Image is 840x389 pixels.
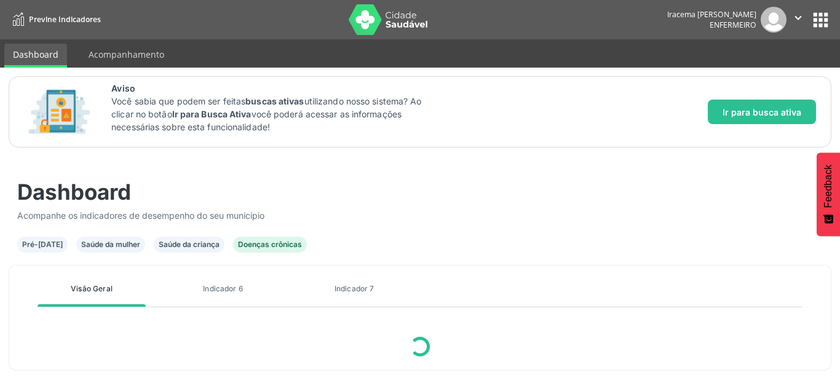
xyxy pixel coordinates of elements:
[29,14,101,25] span: Previne Indicadores
[22,239,63,250] div: Pré-[DATE]
[80,44,173,65] a: Acompanhamento
[4,44,67,68] a: Dashboard
[245,96,304,106] strong: buscas ativas
[172,109,252,119] strong: Ir para Busca Ativa
[169,278,277,299] a: Indicador 6
[17,209,823,222] div: Acompanhe os indicadores de desempenho do seu município
[24,84,94,139] img: Imagem de CalloutCard
[38,278,146,299] a: Visão Geral
[817,152,840,236] button: Feedback - Mostrar pesquisa
[238,239,302,250] div: Doenças crônicas
[710,20,756,30] span: Enfermeiro
[111,95,437,133] p: Você sabia que podem ser feitas utilizando nosso sistema? Ao clicar no botão você poderá acessar ...
[81,239,140,250] div: Saúde da mulher
[111,82,437,95] span: Aviso
[791,11,805,25] i: 
[723,106,801,119] span: Ir para busca ativa
[667,9,756,20] div: Iracema [PERSON_NAME]
[810,9,831,31] button: apps
[159,239,220,250] div: Saúde da criança
[823,165,834,208] span: Feedback
[761,7,787,33] img: img
[300,278,408,299] a: Indicador 7
[17,179,823,205] div: Dashboard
